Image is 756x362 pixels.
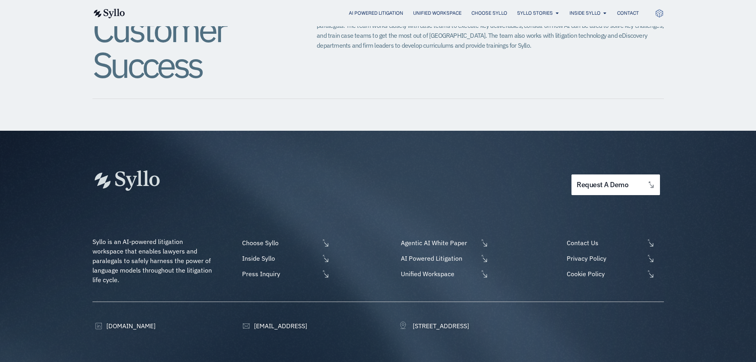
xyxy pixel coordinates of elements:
a: Agentic AI White Paper [399,238,489,248]
a: AI Powered Litigation [399,254,489,263]
a: Inside Syllo [569,10,600,17]
a: Contact Us [565,238,664,248]
a: Inside Syllo [240,254,330,263]
a: [EMAIL_ADDRESS] [240,321,307,331]
span: Choose Syllo [240,238,319,248]
p: Syllo’s customer success team is a multi-disciplinary team of experienced AI experts, litigators,... [317,11,664,50]
a: Unified Workspace [399,269,489,279]
a: Unified Workspace [413,10,462,17]
a: Privacy Policy [565,254,664,263]
span: Inside Syllo [240,254,319,263]
span: Press Inquiry [240,269,319,279]
a: Syllo Stories [517,10,553,17]
nav: Menu [141,10,639,17]
span: Privacy Policy [565,254,644,263]
a: AI Powered Litigation [349,10,403,17]
img: syllo [92,9,125,18]
span: Agentic AI White Paper [399,238,478,248]
h2: Customer Success [92,11,285,83]
span: Contact Us [565,238,644,248]
span: Cookie Policy [565,269,644,279]
span: Unified Workspace [399,269,478,279]
a: Choose Syllo [471,10,507,17]
a: [DOMAIN_NAME] [92,321,156,331]
a: Press Inquiry [240,269,330,279]
a: Contact [617,10,639,17]
div: Menu Toggle [141,10,639,17]
span: AI Powered Litigation [399,254,478,263]
span: [DOMAIN_NAME] [104,321,156,331]
a: [STREET_ADDRESS] [399,321,469,331]
a: request a demo [571,174,660,196]
a: Choose Syllo [240,238,330,248]
span: [EMAIL_ADDRESS] [252,321,307,331]
span: request a demo [577,181,628,189]
a: Cookie Policy [565,269,664,279]
span: [STREET_ADDRESS] [411,321,469,331]
span: Syllo is an AI-powered litigation workspace that enables lawyers and paralegals to safely harness... [92,238,214,284]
